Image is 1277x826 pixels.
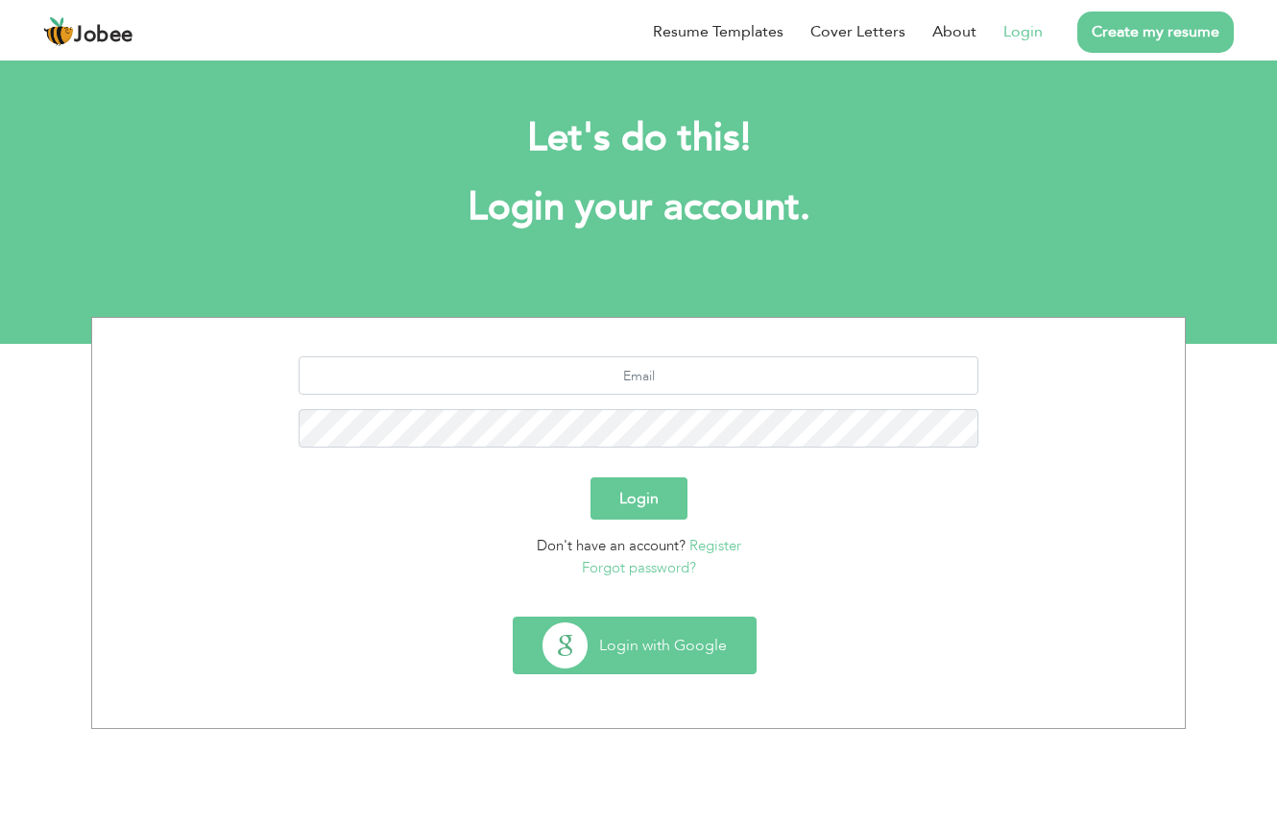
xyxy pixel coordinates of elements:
a: Forgot password? [582,558,696,577]
button: Login with Google [514,618,756,673]
img: jobee.io [43,16,74,47]
a: Resume Templates [653,20,783,43]
a: Jobee [43,16,133,47]
span: Don't have an account? [537,536,686,555]
a: Login [1003,20,1043,43]
a: About [932,20,976,43]
button: Login [590,477,687,520]
a: Cover Letters [810,20,905,43]
h1: Login your account. [120,182,1157,232]
a: Register [689,536,741,555]
h2: Let's do this! [120,113,1157,163]
a: Create my resume [1077,12,1234,53]
input: Email [299,356,979,395]
span: Jobee [74,25,133,46]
